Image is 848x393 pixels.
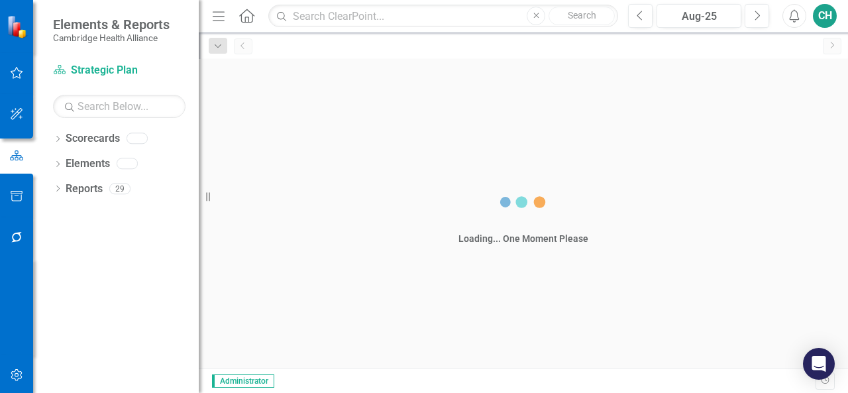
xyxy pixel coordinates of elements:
input: Search ClearPoint... [268,5,618,28]
span: Administrator [212,374,274,388]
span: Elements & Reports [53,17,170,32]
a: Strategic Plan [53,63,185,78]
button: CH [813,4,837,28]
a: Elements [66,156,110,172]
div: Aug-25 [661,9,737,25]
span: Search [568,10,596,21]
div: Open Intercom Messenger [803,348,835,380]
a: Scorecards [66,131,120,146]
button: Aug-25 [657,4,741,28]
div: Loading... One Moment Please [458,232,588,245]
small: Cambridge Health Alliance [53,32,170,43]
img: ClearPoint Strategy [6,14,30,38]
div: 29 [109,183,131,194]
button: Search [549,7,615,25]
a: Reports [66,182,103,197]
input: Search Below... [53,95,185,118]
